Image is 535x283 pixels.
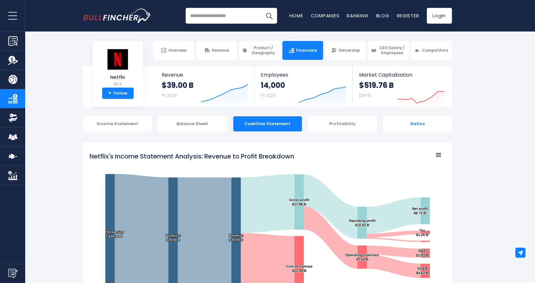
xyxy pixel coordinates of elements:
span: Netflix [107,75,129,80]
div: Profitability [308,116,377,131]
a: Revenue $39.00 B FY 2024 [156,66,254,107]
div: Income Statement [83,116,152,131]
span: CEO Salary / Employees [378,45,406,55]
a: Go to homepage [83,9,151,23]
button: Search [261,8,277,24]
span: Revenue [212,48,229,53]
a: Revenue [196,41,237,60]
a: Companies [311,12,340,19]
img: Ownership [8,113,18,123]
text: SG&A $4.62 B [416,267,428,275]
strong: 14,000 [261,80,285,90]
small: NFLX [107,81,129,87]
text: Cost of revenue $21.04 B [286,264,313,273]
small: FY 2024 [162,93,177,98]
a: Register [397,12,419,19]
span: Ownership [339,48,360,53]
span: Competitors [422,48,448,53]
a: Overview [154,41,194,60]
a: Home [289,12,303,19]
text: Products $39.00 B [166,234,181,242]
text: Revenue $39.00 B [229,234,243,242]
span: Employees [261,72,346,78]
a: CEO Salary / Employees [368,41,409,60]
text: Tax $1.25 B [416,228,428,237]
a: Market Capitalization $519.76 B [DATE] [353,66,451,107]
small: [DATE] [359,93,371,98]
a: Ranking [347,12,369,19]
span: Overview [168,48,187,53]
strong: $39.00 B [162,80,194,90]
text: Net profit $8.71 B [412,207,428,215]
text: Streaming $39.00 B [107,230,124,238]
div: Ratios [383,116,452,131]
span: Product / Geography [249,45,277,55]
a: Ownership [325,41,366,60]
img: Bullfincher logo [83,9,151,23]
text: R&D $2.93 B [416,249,428,257]
div: Balance Sheet [158,116,227,131]
text: Gross profit $17.96 B [289,198,309,206]
strong: + [108,90,111,96]
span: Market Capitalization [359,72,445,78]
a: Netflix NFLX [107,49,129,88]
tspan: Netflix's Income Statement Analysis: Revenue to Profit Breakdown [90,152,294,161]
span: Financials [296,48,317,53]
div: Cashflow Statement [233,116,302,131]
a: +Follow [102,88,134,99]
a: Blog [376,12,389,19]
strong: $519.76 B [359,80,394,90]
a: Financials [282,41,323,60]
a: Competitors [411,41,452,60]
a: Employees 14,000 FY 2024 [254,66,352,107]
text: Operating profit $10.42 B [349,219,375,227]
span: Revenue [162,72,248,78]
a: Login [427,8,452,24]
a: Product / Geography [239,41,280,60]
small: FY 2024 [261,93,276,98]
text: Operating expenses $7.54 B [345,253,379,261]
